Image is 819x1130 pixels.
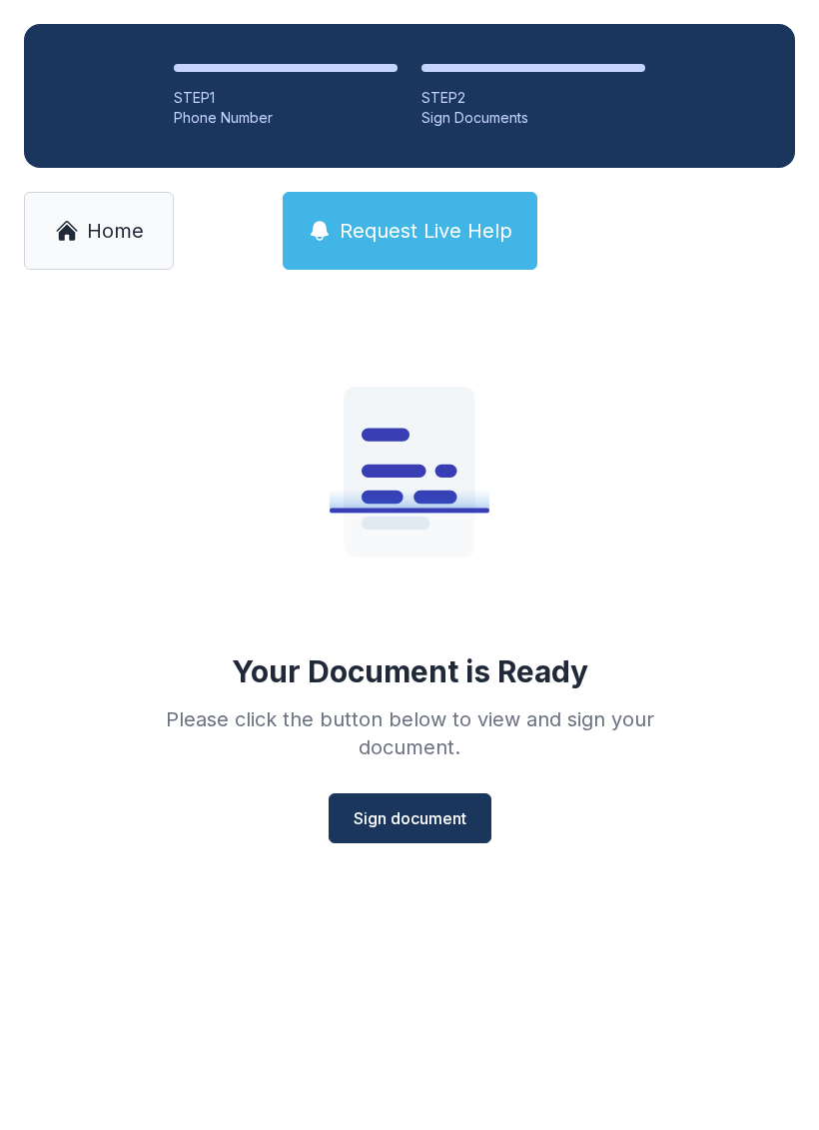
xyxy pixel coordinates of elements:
div: Sign Documents [421,108,645,128]
div: STEP 1 [174,88,398,108]
span: Request Live Help [340,217,512,245]
div: Please click the button below to view and sign your document. [122,705,697,761]
div: Your Document is Ready [232,653,588,689]
span: Sign document [354,806,466,830]
span: Home [87,217,144,245]
div: STEP 2 [421,88,645,108]
div: Phone Number [174,108,398,128]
